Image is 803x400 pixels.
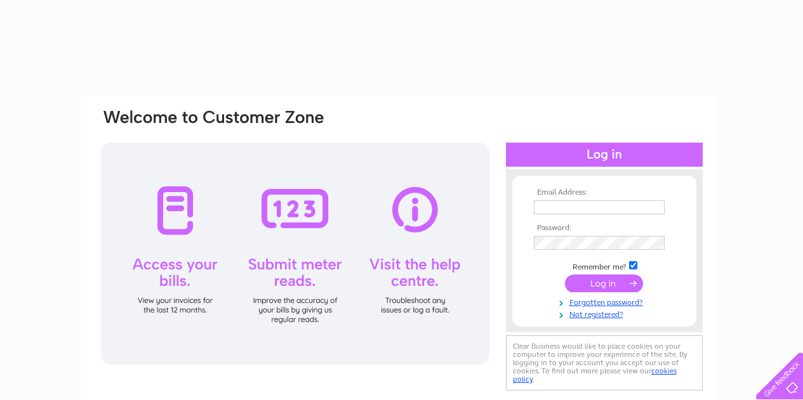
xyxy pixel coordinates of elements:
[534,307,678,319] a: Not registered?
[506,335,703,390] div: Clear Business would like to place cookies on your computer to improve your experience of the sit...
[513,366,677,384] a: cookies policy
[565,274,643,292] input: Submit
[531,188,678,197] th: Email Address:
[531,224,678,233] th: Password:
[531,259,678,272] td: Remember me?
[534,295,678,307] a: Forgotten password?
